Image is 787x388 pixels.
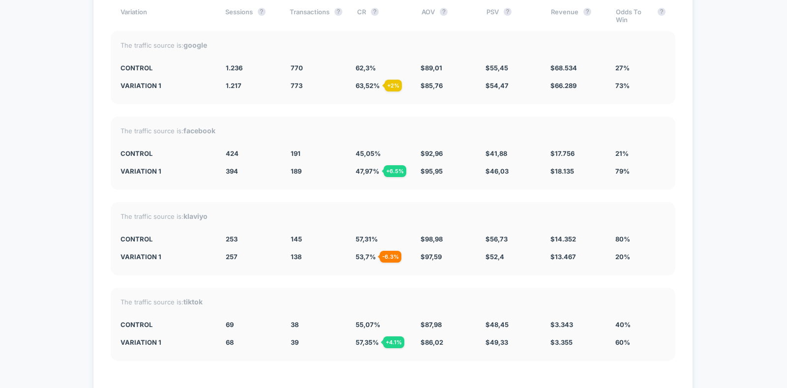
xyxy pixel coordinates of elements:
span: $ 3.343 [550,321,573,328]
span: $ 52,4 [485,253,504,261]
span: 38 [291,321,299,328]
span: 68 [226,338,234,346]
span: $ 98,98 [421,235,443,243]
div: CONTROL [121,64,211,72]
button: ? [504,8,512,16]
div: 27% [615,64,666,72]
button: ? [440,8,448,16]
div: 79% [615,167,666,175]
div: Transactions [290,8,342,24]
div: AOV [422,8,471,24]
span: $ 49,33 [485,338,508,346]
strong: facebook [183,126,215,135]
span: 770 [291,64,303,72]
div: The traffic source is: [121,41,666,49]
span: 1.236 [226,64,242,72]
div: Variation [121,8,211,24]
div: + 2 % [385,80,402,91]
div: CONTROL [121,149,211,157]
span: $ 18.135 [550,167,574,175]
span: $ 46,03 [485,167,509,175]
span: 253 [226,235,238,243]
button: ? [583,8,591,16]
span: 63,52 % [356,82,380,90]
span: $ 48,45 [485,321,509,328]
span: 424 [226,149,239,157]
button: ? [334,8,342,16]
span: $ 68.534 [550,64,577,72]
div: Variation 1 [121,167,211,175]
span: 394 [226,167,238,175]
span: $ 3.355 [550,338,573,346]
span: 189 [291,167,302,175]
span: 62,3 % [356,64,376,72]
span: 145 [291,235,302,243]
span: $ 41,88 [485,149,507,157]
div: The traffic source is: [121,298,666,306]
div: 60% [615,338,666,346]
span: $ 95,95 [421,167,443,175]
div: + 4.1 % [383,336,404,348]
span: $ 86,02 [421,338,443,346]
div: CONTROL [121,321,211,328]
strong: google [183,41,207,49]
span: $ 56,73 [485,235,508,243]
span: 257 [226,253,238,261]
div: Sessions [225,8,275,24]
button: ? [658,8,666,16]
span: $ 66.289 [550,82,576,90]
div: 20% [615,253,666,261]
span: 47,97 % [356,167,379,175]
span: $ 89,01 [421,64,442,72]
span: $ 97,59 [421,253,442,261]
span: $ 87,98 [421,321,442,328]
span: 138 [291,253,302,261]
span: 1.217 [226,82,242,90]
div: CONTROL [121,235,211,243]
div: 73% [615,82,666,90]
span: $ 13.467 [550,253,576,261]
div: Variation 1 [121,338,211,346]
button: ? [371,8,379,16]
span: $ 85,76 [421,82,443,90]
span: 55,07 % [356,321,380,328]
div: Odds To Win [616,8,666,24]
span: 45,05 % [356,149,381,157]
span: 191 [291,149,301,157]
div: Revenue [551,8,601,24]
div: PSV [486,8,536,24]
span: 39 [291,338,299,346]
div: The traffic source is: [121,126,666,135]
span: $ 92,96 [421,149,443,157]
strong: klaviyo [183,212,208,220]
div: Variation 1 [121,253,211,261]
span: 773 [291,82,303,90]
div: - 6.3 % [380,251,401,263]
div: 80% [615,235,666,243]
span: 69 [226,321,234,328]
span: 53,7 % [356,253,376,261]
div: 40% [615,321,666,328]
span: $ 55,45 [485,64,508,72]
div: + 6.5 % [384,165,406,177]
strong: tiktok [183,298,203,306]
button: ? [258,8,266,16]
span: 57,31 % [356,235,378,243]
div: The traffic source is: [121,212,666,220]
div: Variation 1 [121,82,211,90]
span: 57,35 % [356,338,379,346]
span: $ 54,47 [485,82,509,90]
div: CR [357,8,407,24]
div: 21% [615,149,666,157]
span: $ 14.352 [550,235,576,243]
span: $ 17.756 [550,149,575,157]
